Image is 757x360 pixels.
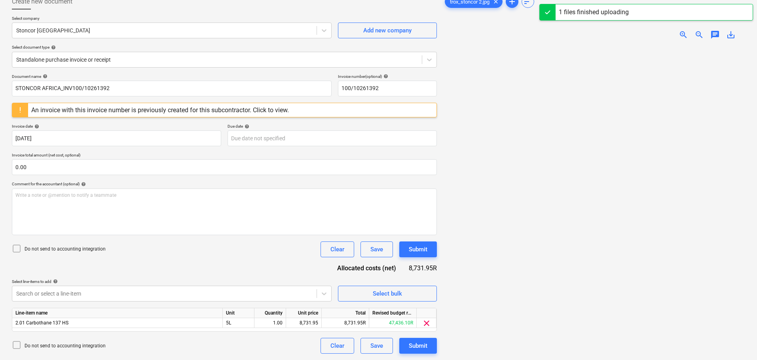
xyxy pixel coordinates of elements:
[12,16,332,23] p: Select company
[409,264,437,273] div: 8,731.95R
[422,319,431,328] span: clear
[31,106,289,114] div: An invoice with this invoice number is previously created for this subcontractor. Click to view.
[12,153,437,159] p: Invoice total amount (net cost, optional)
[331,264,409,273] div: Allocated costs (net)
[369,308,417,318] div: Revised budget remaining
[258,318,283,328] div: 1.00
[717,322,757,360] iframe: Chat Widget
[338,23,437,38] button: Add new company
[710,30,720,40] span: chat
[41,74,47,79] span: help
[322,318,369,328] div: 8,731.95R
[409,341,427,351] div: Submit
[289,318,318,328] div: 8,731.95
[223,318,254,328] div: 5L
[228,124,437,129] div: Due date
[322,308,369,318] div: Total
[679,30,688,40] span: zoom_in
[12,181,437,187] div: Comment for the accountant (optional)
[338,74,437,79] div: Invoice number (optional)
[373,288,402,299] div: Select bulk
[360,241,393,257] button: Save
[330,341,344,351] div: Clear
[12,130,221,146] input: Invoice date not specified
[12,45,437,50] div: Select document type
[228,130,437,146] input: Due date not specified
[243,124,249,129] span: help
[25,343,106,349] p: Do not send to accounting integration
[51,279,58,284] span: help
[382,74,388,79] span: help
[12,159,437,175] input: Invoice total amount (net cost, optional)
[286,308,322,318] div: Unit price
[559,8,629,17] div: 1 files finished uploading
[399,241,437,257] button: Submit
[338,81,437,96] input: Invoice number
[80,182,86,187] span: help
[25,246,106,253] p: Do not send to accounting integration
[254,308,286,318] div: Quantity
[15,320,68,326] span: 2.01 Carbothane 137 HS
[370,244,383,254] div: Save
[33,124,39,129] span: help
[338,286,437,302] button: Select bulk
[694,30,704,40] span: zoom_out
[321,241,354,257] button: Clear
[49,45,56,50] span: help
[330,244,344,254] div: Clear
[12,308,223,318] div: Line-item name
[409,244,427,254] div: Submit
[370,341,383,351] div: Save
[363,25,412,36] div: Add new company
[399,338,437,354] button: Submit
[12,81,332,96] input: Document name
[12,124,221,129] div: Invoice date
[12,74,332,79] div: Document name
[360,338,393,354] button: Save
[726,30,736,40] span: save_alt
[223,308,254,318] div: Unit
[12,279,332,284] div: Select line-items to add
[369,318,417,328] div: 47,436.10R
[321,338,354,354] button: Clear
